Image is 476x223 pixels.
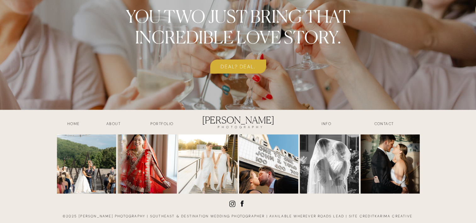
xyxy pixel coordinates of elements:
[178,134,238,194] img: carousel album shared on Tue Sep 02 2025 | Can we just stop and appreciate the unparalleled joyou...
[361,121,407,128] a: contact
[210,63,266,70] a: deal? deal.
[300,134,359,194] img: carousel album shared on Wed Jul 30 2025 | I have a real problem with narrowing down what images ...
[311,121,342,128] a: INFO
[60,214,417,221] h3: ©2025 [PERSON_NAME] photography | southeast & destination wedding photographer | available wherev...
[239,134,298,194] img: carousel album shared on Fri Aug 22 2025 | Skee ball is kind of becoming a signature of mine. Sep...
[98,121,129,128] a: about
[118,134,177,194] img: carousel album shared on Sun Sep 07 2025 | Okay, I’m really behind on sharing recent weddings and...
[203,125,279,132] a: PHOTOGRAPHY
[58,121,89,128] a: HOME
[57,134,116,194] img: carousel album shared on Tue Sep 09 2025 | Sneak peeks from quite literally a perfect day with Me...
[375,214,412,218] a: karima creative
[114,6,362,43] h3: You two just bring that incredible love story.
[139,121,185,128] a: Portfolio
[361,134,420,194] img: carousel album shared on Sun Jul 20 2025 | Keepin’ things classy with Heather + Blake. 🍸
[198,114,279,132] a: [PERSON_NAME]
